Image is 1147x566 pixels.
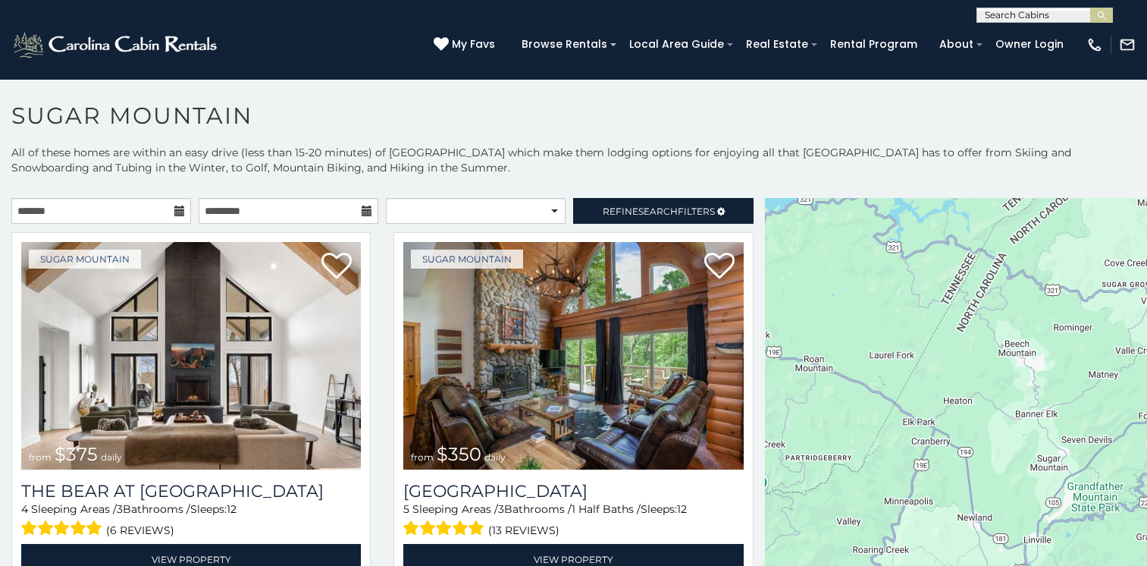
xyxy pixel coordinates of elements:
span: daily [484,451,506,463]
a: Rental Program [823,33,925,56]
img: White-1-2.png [11,30,221,60]
span: 12 [227,502,237,516]
span: $350 [437,443,481,465]
a: Add to favorites [704,251,735,283]
span: Search [638,206,678,217]
span: My Favs [452,36,495,52]
a: RefineSearchFilters [573,198,753,224]
a: [GEOGRAPHIC_DATA] [403,481,743,502]
h3: Grouse Moor Lodge [403,481,743,502]
span: daily [101,451,122,463]
a: Add to favorites [321,251,352,283]
img: mail-regular-white.png [1119,36,1136,53]
a: from $375 daily [21,242,361,470]
span: $375 [55,443,98,465]
span: 3 [498,502,504,516]
a: About [932,33,981,56]
h3: The Bear At Sugar Mountain [21,481,361,502]
div: Sleeping Areas / Bathrooms / Sleeps: [403,502,743,540]
a: The Bear At [GEOGRAPHIC_DATA] [21,481,361,502]
a: Real Estate [738,33,816,56]
span: from [411,451,434,463]
a: My Favs [434,36,499,53]
a: Sugar Mountain [29,250,141,269]
span: from [29,451,52,463]
img: 1714387646_thumbnail.jpeg [21,242,361,470]
span: (6 reviews) [106,520,174,540]
a: Owner Login [988,33,1071,56]
span: 12 [677,502,687,516]
a: Local Area Guide [622,33,732,56]
span: (13 reviews) [488,520,559,540]
span: 4 [21,502,28,516]
span: 3 [117,502,123,516]
img: phone-regular-white.png [1086,36,1103,53]
a: from $350 daily [403,242,743,470]
a: Sugar Mountain [411,250,523,269]
img: 1714398141_thumbnail.jpeg [403,242,743,470]
span: 5 [403,502,409,516]
span: 1 Half Baths / [572,502,641,516]
span: Refine Filters [603,206,715,217]
a: Browse Rentals [514,33,615,56]
div: Sleeping Areas / Bathrooms / Sleeps: [21,502,361,540]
